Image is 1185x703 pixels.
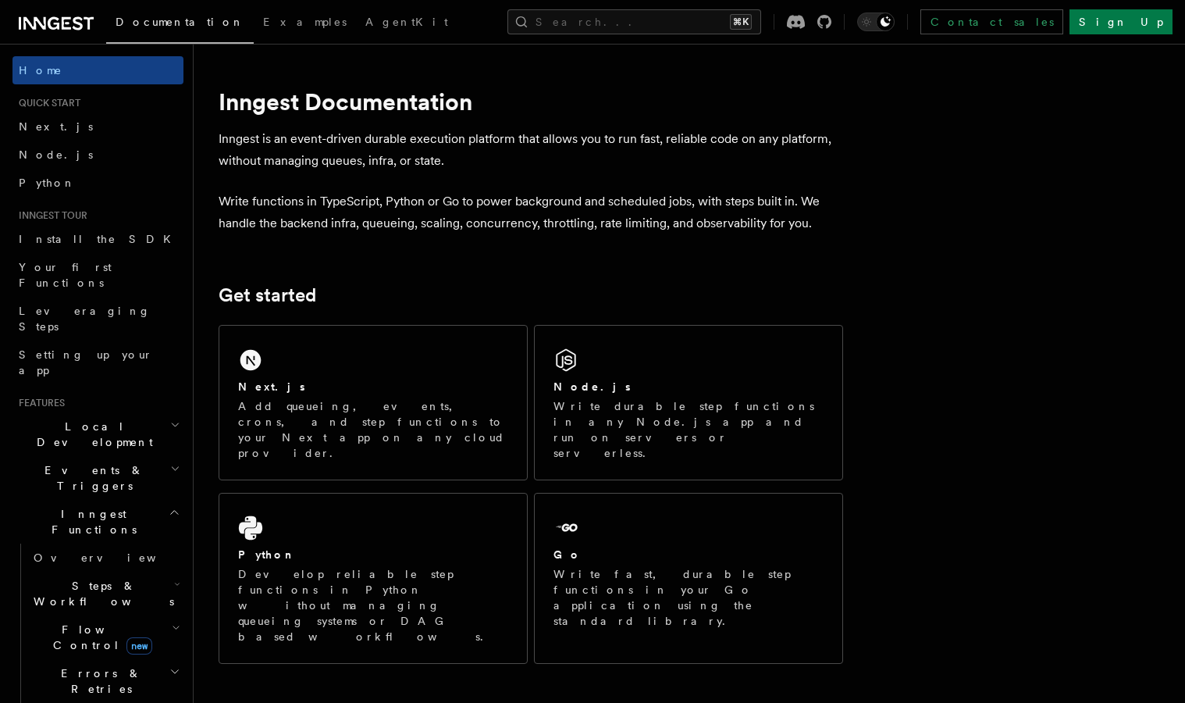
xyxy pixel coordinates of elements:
a: Sign Up [1069,9,1173,34]
button: Steps & Workflows [27,572,183,616]
span: Node.js [19,148,93,161]
span: AgentKit [365,16,448,28]
h2: Next.js [238,379,305,394]
p: Write durable step functions in any Node.js app and run on servers or serverless. [553,398,824,461]
span: Leveraging Steps [19,305,151,333]
h2: Python [238,547,296,562]
span: Examples [263,16,347,28]
a: Next.jsAdd queueing, events, crons, and step functions to your Next app on any cloud provider. [219,325,528,480]
p: Develop reliable step functions in Python without managing queueing systems or DAG based workflows. [238,566,508,644]
span: Overview [34,551,194,564]
span: Python [19,177,76,189]
p: Inngest is an event-driven durable execution platform that allows you to run fast, reliable code ... [219,128,843,172]
p: Add queueing, events, crons, and step functions to your Next app on any cloud provider. [238,398,508,461]
button: Local Development [12,412,183,456]
span: Local Development [12,419,170,450]
span: Setting up your app [19,348,153,376]
button: Search...⌘K [507,9,761,34]
button: Errors & Retries [27,659,183,703]
button: Events & Triggers [12,456,183,500]
a: Overview [27,544,183,572]
button: Inngest Functions [12,500,183,544]
span: Flow Control [27,622,172,653]
span: Install the SDK [19,233,180,245]
a: Install the SDK [12,225,183,253]
span: Documentation [116,16,244,28]
kbd: ⌘K [730,14,752,30]
span: Next.js [19,120,93,133]
a: Documentation [106,5,254,44]
button: Flow Controlnew [27,616,183,659]
a: Next.js [12,112,183,141]
span: Inngest tour [12,209,87,222]
button: Toggle dark mode [857,12,895,31]
p: Write functions in TypeScript, Python or Go to power background and scheduled jobs, with steps bu... [219,191,843,234]
a: Your first Functions [12,253,183,297]
span: Quick start [12,97,80,109]
span: Steps & Workflows [27,578,174,609]
span: Inngest Functions [12,506,169,537]
span: Features [12,397,65,409]
a: Python [12,169,183,197]
a: Setting up your app [12,341,183,384]
a: GoWrite fast, durable step functions in your Go application using the standard library. [534,493,843,664]
a: PythonDevelop reliable step functions in Python without managing queueing systems or DAG based wo... [219,493,528,664]
a: Leveraging Steps [12,297,183,341]
span: Events & Triggers [12,462,170,494]
h2: Go [553,547,582,562]
h2: Node.js [553,379,631,394]
span: Your first Functions [19,261,112,289]
a: Home [12,56,183,84]
a: AgentKit [356,5,457,42]
a: Node.js [12,141,183,169]
p: Write fast, durable step functions in your Go application using the standard library. [553,566,824,629]
a: Get started [219,284,316,306]
a: Contact sales [920,9,1063,34]
span: Home [19,62,62,78]
h1: Inngest Documentation [219,87,843,116]
a: Node.jsWrite durable step functions in any Node.js app and run on servers or serverless. [534,325,843,480]
span: Errors & Retries [27,666,169,697]
a: Examples [254,5,356,42]
span: new [126,637,152,655]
